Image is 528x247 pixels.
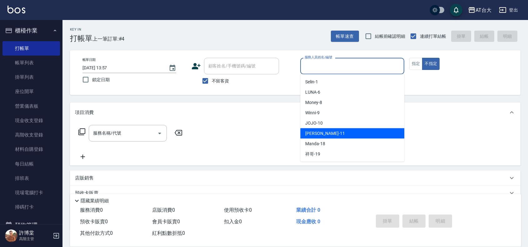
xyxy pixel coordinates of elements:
[422,58,440,70] button: 不指定
[75,109,94,116] p: 項目消費
[296,219,320,225] span: 現金應收 0
[305,130,345,137] span: [PERSON_NAME] -11
[305,151,320,157] span: 祥哥 -19
[92,35,125,43] span: 上一筆訂單:#4
[450,4,462,16] button: save
[2,70,60,84] a: 掛單列表
[7,6,25,13] img: Logo
[19,236,51,242] p: 高階主管
[70,170,521,185] div: 店販銷售
[70,27,92,32] h2: Key In
[165,61,180,76] button: Choose date, selected date is 2025-08-24
[224,207,252,213] span: 使用預收卡 0
[19,230,51,236] h5: 許博棠
[2,185,60,200] a: 現場電腦打卡
[2,217,60,233] button: 預約管理
[2,99,60,113] a: 營業儀表板
[305,141,325,147] span: Manda -18
[2,171,60,185] a: 排班表
[466,4,494,17] button: AT台大
[2,113,60,128] a: 現金收支登錄
[476,6,491,14] div: AT台大
[82,63,162,73] input: YYYY/MM/DD hh:mm
[2,41,60,56] a: 打帳單
[152,219,180,225] span: 會員卡販賣 0
[81,198,109,204] p: 隱藏業績明細
[75,190,98,196] p: 預收卡販賣
[305,89,320,96] span: LUNA -6
[331,31,359,42] button: 帳單速查
[152,230,185,236] span: 紅利點數折抵 0
[212,78,229,84] span: 不留客資
[305,99,322,106] span: Money -8
[305,110,320,116] span: Winni -9
[75,175,94,181] p: 店販銷售
[92,77,110,83] span: 鎖定日期
[2,200,60,214] a: 掃碼打卡
[305,79,318,85] span: Selin -1
[70,185,521,200] div: 預收卡販賣
[420,33,446,40] span: 連續打單結帳
[375,33,406,40] span: 結帳前確認明細
[152,207,175,213] span: 店販消費 0
[296,207,320,213] span: 業績合計 0
[409,58,423,70] button: 指定
[70,34,92,43] h3: 打帳單
[2,157,60,171] a: 每日結帳
[224,219,242,225] span: 扣入金 0
[82,57,96,62] label: 帳單日期
[305,55,332,60] label: 服務人員姓名/編號
[80,230,113,236] span: 其他付款方式 0
[2,128,60,142] a: 高階收支登錄
[2,84,60,99] a: 座位開單
[2,22,60,39] button: 櫃檯作業
[155,128,165,138] button: Open
[305,120,323,126] span: JOJO -10
[2,142,60,156] a: 材料自購登錄
[80,219,108,225] span: 預收卡販賣 0
[5,230,17,242] img: Person
[70,102,521,122] div: 項目消費
[496,4,521,16] button: 登出
[80,207,103,213] span: 服務消費 0
[2,56,60,70] a: 帳單列表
